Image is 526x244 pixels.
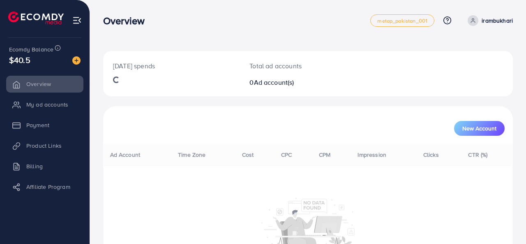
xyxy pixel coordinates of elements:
[462,125,496,131] span: New Account
[482,16,513,26] p: irambukhari
[464,15,513,26] a: irambukhari
[249,79,332,86] h2: 0
[113,61,230,71] p: [DATE] spends
[103,15,151,27] h3: Overview
[72,56,81,65] img: image
[9,54,30,66] span: $40.5
[72,16,82,25] img: menu
[370,14,434,27] a: metap_pakistan_001
[377,18,427,23] span: metap_pakistan_001
[454,121,505,136] button: New Account
[254,78,294,87] span: Ad account(s)
[249,61,332,71] p: Total ad accounts
[9,45,53,53] span: Ecomdy Balance
[8,12,64,24] img: logo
